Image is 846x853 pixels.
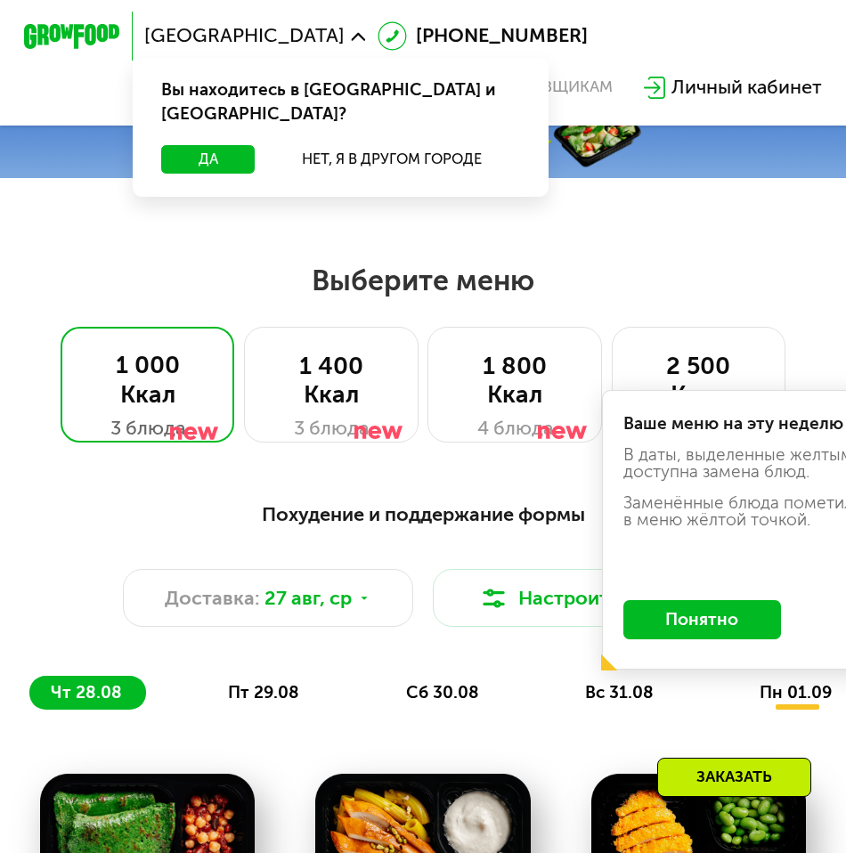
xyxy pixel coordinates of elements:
span: Доставка: [165,584,260,613]
span: вс 31.08 [585,682,654,703]
span: 27 авг, ср [264,584,352,613]
div: 1 400 Ккал [269,352,393,410]
div: Заказать [657,758,811,797]
button: Да [161,145,255,175]
button: Понятно [623,600,781,638]
div: 1 800 Ккал [453,352,577,410]
span: [GEOGRAPHIC_DATA] [144,27,345,46]
span: чт 28.08 [51,682,122,703]
div: 4 блюда [453,414,577,443]
span: пт 29.08 [228,682,299,703]
button: Настроить меню [433,569,723,627]
h2: Выберите меню [77,263,769,298]
span: сб 30.08 [406,682,479,703]
div: 3 блюда [269,414,393,443]
div: 2 500 Ккал [637,352,761,410]
div: 1 000 Ккал [85,351,210,409]
div: Вы находитесь в [GEOGRAPHIC_DATA] и [GEOGRAPHIC_DATA]? [133,58,549,145]
div: Личный кабинет [671,73,822,102]
a: [PHONE_NUMBER] [378,21,588,51]
div: 3 блюда [85,414,210,443]
div: Похудение и поддержание формы [29,500,818,531]
button: Нет, я в другом городе [264,145,519,175]
span: пн 01.09 [760,682,832,703]
div: поставщикам [487,77,613,97]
